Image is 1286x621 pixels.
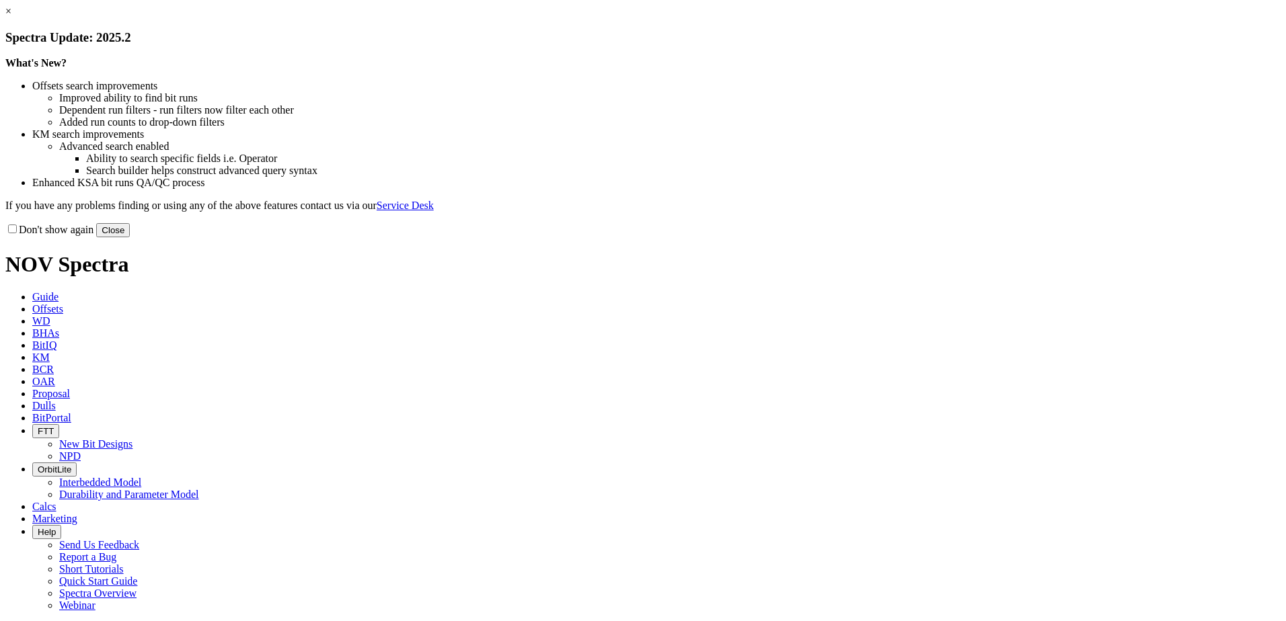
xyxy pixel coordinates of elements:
label: Don't show again [5,224,93,235]
a: × [5,5,11,17]
a: Send Us Feedback [59,539,139,550]
span: Calcs [32,501,56,512]
span: OrbitLite [38,464,71,474]
span: Proposal [32,388,70,399]
span: Dulls [32,400,56,411]
li: Advanced search enabled [59,140,1281,153]
li: Enhanced KSA bit runs QA/QC process [32,177,1281,189]
span: KM [32,351,50,363]
span: OAR [32,376,55,387]
span: BitPortal [32,412,71,423]
a: Service Desk [377,200,434,211]
a: Short Tutorials [59,563,124,575]
span: Marketing [32,513,77,524]
span: Offsets [32,303,63,315]
a: New Bit Designs [59,438,133,450]
span: Help [38,527,56,537]
li: Search builder helps construct advanced query syntax [86,165,1281,177]
li: Improved ability to find bit runs [59,92,1281,104]
li: KM search improvements [32,128,1281,140]
span: Guide [32,291,59,302]
strong: What's New? [5,57,67,69]
span: WD [32,315,50,327]
input: Don't show again [8,224,17,233]
span: FTT [38,426,54,436]
a: Webinar [59,599,96,611]
li: Dependent run filters - run filters now filter each other [59,104,1281,116]
a: Report a Bug [59,551,116,563]
a: Spectra Overview [59,587,137,599]
h3: Spectra Update: 2025.2 [5,30,1281,45]
li: Added run counts to drop-down filters [59,116,1281,128]
span: BCR [32,364,54,375]
li: Ability to search specific fields i.e. Operator [86,153,1281,165]
li: Offsets search improvements [32,80,1281,92]
a: Interbedded Model [59,477,141,488]
button: Close [96,223,130,237]
span: BitIQ [32,339,56,351]
span: BHAs [32,327,59,339]
h1: NOV Spectra [5,252,1281,277]
a: Durability and Parameter Model [59,489,199,500]
p: If you have any problems finding or using any of the above features contact us via our [5,200,1281,212]
a: Quick Start Guide [59,575,137,587]
a: NPD [59,450,81,462]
